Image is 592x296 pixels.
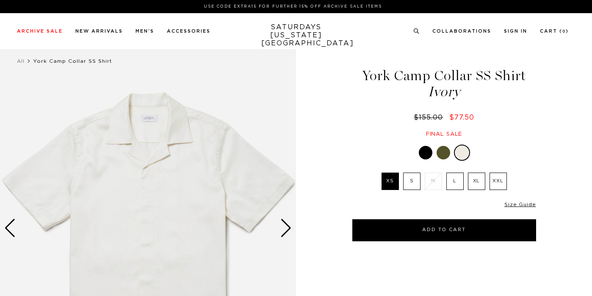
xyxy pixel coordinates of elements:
a: Accessories [167,29,210,34]
del: $155.00 [414,114,446,121]
a: Archive Sale [17,29,63,34]
div: Previous slide [4,219,16,237]
a: Cart (0) [540,29,569,34]
button: Add to Cart [352,219,536,241]
a: All [17,59,25,64]
div: Final sale [351,131,537,138]
span: York Camp Collar SS Shirt [33,59,112,64]
label: L [446,173,464,190]
a: New Arrivals [75,29,123,34]
span: $77.50 [449,114,474,121]
label: XS [382,173,399,190]
small: 0 [562,30,566,34]
h1: York Camp Collar SS Shirt [351,69,537,99]
a: Sign In [504,29,527,34]
label: S [403,173,420,190]
a: Men's [136,29,154,34]
div: Next slide [280,219,292,237]
a: Collaborations [432,29,491,34]
label: XL [468,173,485,190]
a: SATURDAYS[US_STATE][GEOGRAPHIC_DATA] [261,23,331,47]
span: Ivory [351,85,537,99]
p: Use Code EXTRA15 for Further 15% Off Archive Sale Items [20,3,565,10]
a: Size Guide [504,202,536,207]
label: XXL [490,173,507,190]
